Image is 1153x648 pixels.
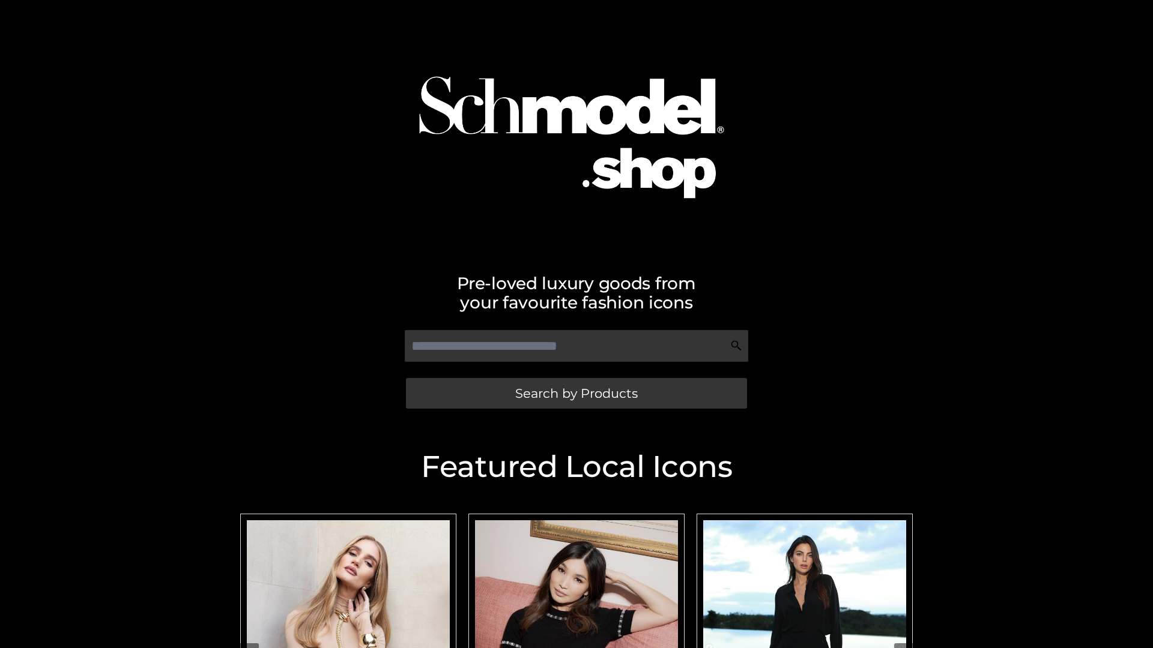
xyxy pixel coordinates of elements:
img: Search Icon [730,340,742,352]
span: Search by Products [515,387,638,400]
a: Search by Products [406,378,747,409]
h2: Pre-loved luxury goods from your favourite fashion icons [234,274,919,312]
h2: Featured Local Icons​ [234,452,919,482]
